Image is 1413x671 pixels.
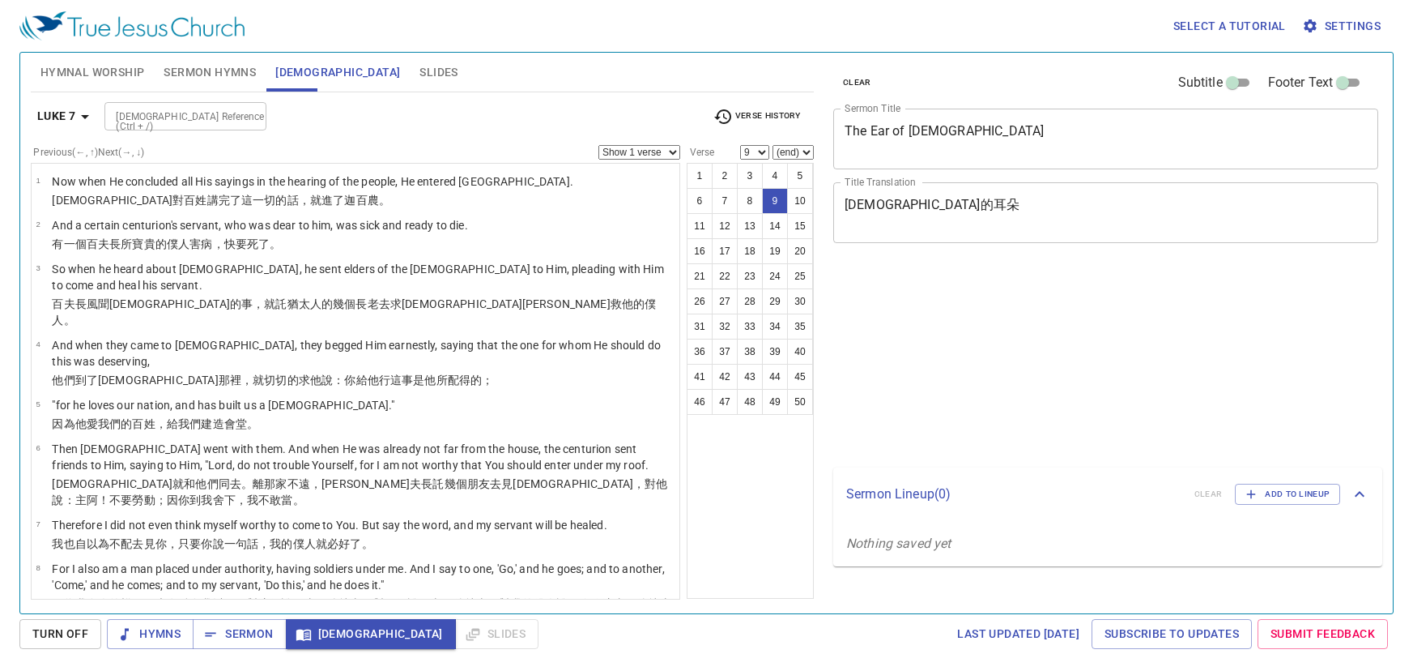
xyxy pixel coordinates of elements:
[36,400,40,408] span: 5
[224,417,258,430] wg3618: 會堂
[712,238,738,264] button: 17
[787,238,813,264] button: 20
[219,374,494,387] wg2424: 那裡，就切切的
[167,537,373,550] wg4571: ，只要
[121,237,281,250] wg1543: 所寶貴的
[712,288,738,314] button: 27
[344,194,390,207] wg1519: 迦百農
[36,220,40,229] span: 2
[247,237,281,250] wg3195: 死
[787,263,813,289] button: 25
[787,163,813,189] button: 5
[787,389,813,415] button: 50
[413,374,493,387] wg5124: 是他
[687,188,713,214] button: 6
[201,417,258,430] wg2254: 建造
[687,238,713,264] button: 16
[87,237,282,250] wg5100: 百夫長
[189,237,281,250] wg1401: 害
[98,374,493,387] wg4314: [DEMOGRAPHIC_DATA]
[712,163,738,189] button: 2
[109,107,235,126] input: Type Bible Reference
[52,297,656,327] wg2453: 的幾個長老
[713,107,801,126] span: Verse History
[167,237,282,250] wg1784: 僕人
[52,397,394,413] p: "for he loves our nation, and has built us a [DEMOGRAPHIC_DATA]."
[687,213,713,239] button: 11
[98,417,258,430] wg25: 我們的
[31,101,101,131] button: Luke 7
[52,477,667,506] wg575: 那家
[52,561,675,593] p: For I also am a man placed under authority, having soldiers under me. And I say to one, 'Go,' and...
[107,619,194,649] button: Hymns
[201,537,372,550] wg235: 你說
[833,468,1382,521] div: Sermon Lineup(0)clearAdd to Lineup
[762,238,788,264] button: 19
[293,537,373,550] wg3450: 僕人
[36,563,40,572] span: 8
[737,163,763,189] button: 3
[52,416,394,432] p: 因為
[52,297,656,327] wg4314: 猶太人
[52,597,670,626] wg1063: 我
[36,176,40,185] span: 1
[52,477,667,506] wg3112: ，[PERSON_NAME]夫長
[52,597,670,626] wg5021: 人的權
[1173,16,1286,36] span: Select a tutorial
[275,62,400,83] span: [DEMOGRAPHIC_DATA]
[687,364,713,390] button: 41
[52,261,675,293] p: So when he heard about [DEMOGRAPHIC_DATA], he sent elders of the [DEMOGRAPHIC_DATA] to Him, plead...
[712,314,738,340] button: 32
[293,494,304,506] wg2425: 。
[787,364,813,390] button: 45
[286,619,456,649] button: [DEMOGRAPHIC_DATA]
[712,213,738,239] button: 12
[270,494,304,506] wg3756: 敢當
[1167,11,1292,41] button: Select a tutorial
[52,477,667,506] wg4198: 。離
[827,260,1271,461] iframe: from-child
[737,288,763,314] button: 28
[52,477,667,506] wg3614: 不
[121,537,372,550] wg3761: 配
[957,624,1079,644] span: Last updated [DATE]
[1258,619,1388,649] a: Submit Feedback
[333,374,493,387] wg3004: ：你給他行
[52,597,670,626] wg1473: 在
[36,443,40,452] span: 6
[52,217,467,233] p: And a certain centurion's servant, who was dear to him, was sick and ready to die.
[52,596,675,628] p: 因為
[327,537,373,550] wg2532: 必好
[213,494,304,506] wg3450: 舍
[36,340,40,348] span: 4
[52,597,670,626] wg5259: ，對這個
[1245,487,1330,502] span: Add to Lineup
[64,314,75,327] wg1401: 。
[687,389,713,415] button: 46
[737,314,763,340] button: 33
[52,477,667,506] wg2424: 就
[52,477,667,506] wg4862: 他們
[379,194,390,207] wg2584: 。
[164,62,256,83] span: Sermon Hymns
[275,194,390,207] wg3956: 的話
[52,597,670,626] wg5259: ，也
[687,339,713,365] button: 36
[258,537,373,550] wg3056: ，我的
[52,536,606,552] p: 我
[52,597,670,626] wg2532: 有
[762,339,788,365] button: 39
[52,337,675,370] p: And when they came to [DEMOGRAPHIC_DATA], they begged Him earnestly, saying that the one for whom...
[704,105,811,129] button: Verse History
[52,477,667,506] wg1161: 和
[132,417,258,430] wg2257: 百姓
[1235,484,1340,505] button: Add to Lineup
[316,537,373,550] wg3816: 就
[19,11,245,41] img: True Jesus Church
[37,106,75,126] b: Luke 7
[236,494,304,506] wg5259: ，我不
[787,314,813,340] button: 35
[712,389,738,415] button: 47
[52,236,467,252] p: 有一個
[201,237,281,250] wg2192: 病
